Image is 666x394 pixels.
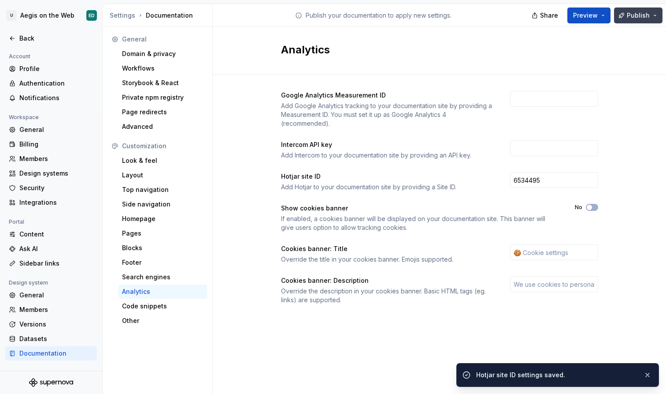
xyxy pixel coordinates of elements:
[19,140,93,149] div: Billing
[5,346,97,360] a: Documentation
[627,11,650,20] span: Publish
[575,204,582,211] label: No
[118,154,207,168] a: Look & feel
[122,302,203,311] div: Code snippets
[5,166,97,180] a: Design systems
[5,152,97,166] a: Members
[19,230,93,239] div: Content
[118,241,207,255] a: Blocks
[19,94,93,102] div: Notifications
[118,120,207,134] a: Advanced
[118,183,207,197] a: Top navigation
[281,287,494,304] div: Override the description in your cookies banner. Basic HTML tags (eg. links) are supported.
[19,291,93,300] div: General
[20,11,74,20] div: Aegis on the Web
[5,317,97,331] a: Versions
[5,181,97,195] a: Security
[5,51,34,62] div: Account
[118,314,207,328] a: Other
[122,316,203,325] div: Other
[19,244,93,253] div: Ask AI
[5,62,97,76] a: Profile
[281,204,348,213] div: Show cookies banner
[5,242,97,256] a: Ask AI
[122,64,203,73] div: Workflows
[118,90,207,105] a: Private npm registry
[614,8,662,23] button: Publish
[527,8,564,23] button: Share
[281,183,494,191] div: Add Hotjar to your documentation site by providing a Site ID.
[5,76,97,90] a: Authentication
[281,244,348,253] div: Cookies banner: Title
[118,255,207,270] a: Footer
[540,11,558,20] span: Share
[110,11,135,20] button: Settings
[118,76,207,90] a: Storybook & React
[5,195,97,210] a: Integrations
[118,212,207,226] a: Homepage
[5,31,97,45] a: Back
[510,244,598,260] input: 🍪 Cookie settings
[110,11,209,20] div: Documentation
[510,276,598,292] input: We use cookies to personalize content and analyze traffic to our documentation.
[19,34,93,43] div: Back
[118,285,207,299] a: Analytics
[567,8,610,23] button: Preview
[118,168,207,182] a: Layout
[5,123,97,137] a: General
[5,256,97,270] a: Sidebar links
[281,214,559,232] div: If enabled, a cookies banner will be displayed on your documentation site. This banner will give ...
[19,79,93,88] div: Authentication
[122,49,203,58] div: Domain & privacy
[19,349,93,358] div: Documentation
[5,332,97,346] a: Datasets
[281,43,588,57] h2: Analytics
[122,35,203,44] div: General
[573,11,598,20] span: Preview
[19,334,93,343] div: Datasets
[5,303,97,317] a: Members
[122,229,203,238] div: Pages
[5,278,52,288] div: Design system
[5,227,97,241] a: Content
[122,244,203,252] div: Blocks
[5,91,97,105] a: Notifications
[122,258,203,267] div: Footer
[122,156,203,165] div: Look & feel
[118,299,207,313] a: Code snippets
[118,270,207,284] a: Search engines
[122,93,203,102] div: Private npm registry
[5,137,97,151] a: Billing
[306,11,451,20] p: Publish your documentation to apply new settings.
[122,287,203,296] div: Analytics
[281,276,369,285] div: Cookies banner: Description
[118,197,207,211] a: Side navigation
[5,217,28,227] div: Portal
[29,378,73,387] svg: Supernova Logo
[2,6,100,25] button: UAegis on the WebED
[19,320,93,329] div: Versions
[122,171,203,180] div: Layout
[122,273,203,281] div: Search engines
[19,154,93,163] div: Members
[118,105,207,119] a: Page redirects
[476,371,636,379] div: Hotjar site ID settings saved.
[281,172,321,181] div: Hotjar site ID
[19,184,93,192] div: Security
[6,10,17,21] div: U
[122,79,203,87] div: Storybook & React
[122,108,203,116] div: Page redirects
[118,226,207,240] a: Pages
[5,288,97,302] a: General
[281,255,494,264] div: Override the title in your cookies banner. Emojis supported.
[122,122,203,131] div: Advanced
[122,214,203,223] div: Homepage
[118,61,207,75] a: Workflows
[281,140,332,149] div: Intercom API key
[19,125,93,134] div: General
[19,259,93,268] div: Sidebar links
[122,185,203,194] div: Top navigation
[281,101,494,128] div: Add Google Analytics tracking to your documentation site by providing a Measurement ID. You must ...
